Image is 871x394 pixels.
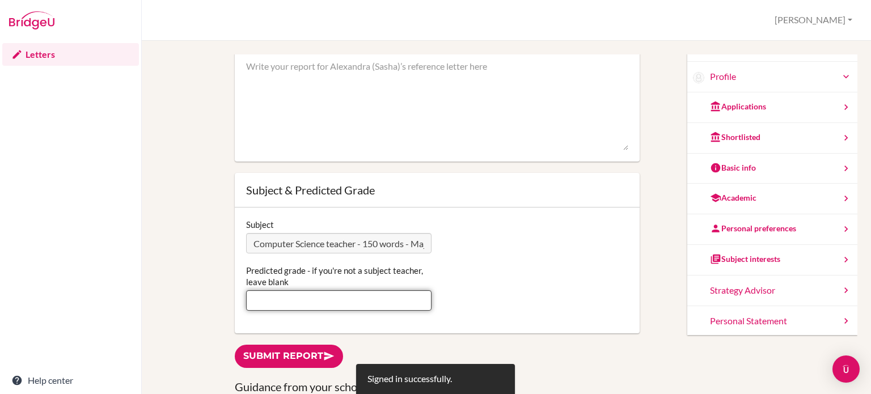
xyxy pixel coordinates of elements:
a: Basic info [687,154,857,184]
a: Profile [710,70,852,83]
button: [PERSON_NAME] [769,10,857,31]
a: Applications [687,92,857,123]
div: Subject & Predicted Grade [246,184,628,196]
div: Shortlisted [710,132,760,143]
a: Submit report [235,345,343,368]
a: Personal Statement [687,306,857,337]
a: Strategy Advisor [687,276,857,306]
label: Subject [246,219,274,230]
a: Academic [687,184,857,214]
label: Predicted grade - if you're not a subject teacher, leave blank [246,265,432,287]
a: Letters [2,43,139,66]
div: Basic info [710,162,756,173]
div: Academic [710,192,756,204]
div: Open Intercom Messenger [832,355,860,383]
img: Alexandra (Sasha) Shcheglova [693,72,704,83]
div: Signed in successfully. [367,372,452,385]
div: Applications [710,101,766,112]
a: Personal preferences [687,214,857,245]
div: Subject interests [710,253,780,265]
img: Bridge-U [9,11,54,29]
div: Personal preferences [710,223,796,234]
a: Subject interests [687,245,857,276]
a: Shortlisted [687,123,857,154]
